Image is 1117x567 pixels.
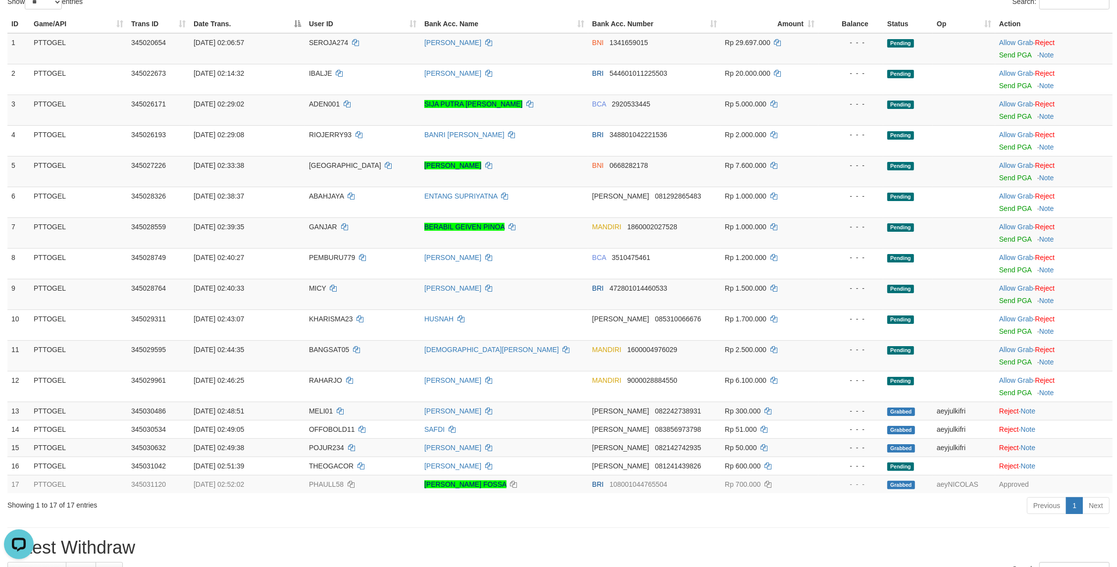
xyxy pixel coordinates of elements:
span: [DATE] 02:38:37 [194,192,244,200]
a: Reject [1035,69,1055,77]
th: User ID: activate to sort column ascending [305,15,420,33]
span: [DATE] 02:48:51 [194,407,244,415]
td: PTTOGEL [30,457,127,475]
a: Reject [1035,284,1055,292]
td: · [995,309,1113,340]
td: 3 [7,95,30,125]
span: MICY [309,284,326,292]
th: Op: activate to sort column ascending [933,15,995,33]
span: MELI01 [309,407,333,415]
div: - - - [822,191,879,201]
a: [PERSON_NAME] [424,376,481,384]
td: 7 [7,217,30,248]
a: Allow Grab [999,100,1033,108]
span: 345031120 [131,480,166,488]
div: Showing 1 to 17 of 17 entries [7,496,458,510]
a: Note [1039,112,1054,120]
a: [PERSON_NAME] [424,284,481,292]
a: Note [1039,143,1054,151]
a: Note [1021,407,1036,415]
span: Grabbed [887,408,915,416]
span: [PERSON_NAME] [592,462,649,470]
td: · [995,371,1113,402]
a: Reject [1035,100,1055,108]
span: Rp 20.000.000 [725,69,770,77]
div: - - - [822,479,879,489]
a: Reject [1035,192,1055,200]
a: Send PGA [999,358,1031,366]
td: 5 [7,156,30,187]
a: Allow Grab [999,315,1033,323]
span: POJUR234 [309,444,344,452]
td: · [995,125,1113,156]
div: - - - [822,130,879,140]
td: PTTOGEL [30,371,127,402]
a: [PERSON_NAME] [424,407,481,415]
a: Send PGA [999,389,1031,397]
span: 345020654 [131,39,166,47]
a: Reject [1035,346,1055,354]
div: - - - [822,443,879,453]
div: - - - [822,222,879,232]
div: - - - [822,314,879,324]
span: BRI [592,480,604,488]
span: SEROJA274 [309,39,348,47]
td: · [995,64,1113,95]
span: RAHARJO [309,376,342,384]
td: · [995,33,1113,64]
a: BERABIL GEIVEN PINOA [424,223,505,231]
span: Copy 082242738931 to clipboard [655,407,701,415]
span: Copy 081241439826 to clipboard [655,462,701,470]
span: ABAHJAYA [309,192,344,200]
span: Rp 1.000.000 [725,223,766,231]
a: Send PGA [999,82,1031,90]
td: 11 [7,340,30,371]
span: PHAULL58 [309,480,344,488]
div: - - - [822,253,879,262]
span: Rp 29.697.000 [725,39,770,47]
a: [PERSON_NAME] [424,69,481,77]
a: Send PGA [999,112,1031,120]
span: Copy 9000028884550 to clipboard [627,376,677,384]
span: ADEN001 [309,100,340,108]
td: PTTOGEL [30,64,127,95]
span: Grabbed [887,444,915,453]
span: Rp 51.000 [725,425,757,433]
td: aeyjulkifri [933,420,995,438]
span: · [999,131,1035,139]
span: 345029311 [131,315,166,323]
div: - - - [822,345,879,355]
div: - - - [822,375,879,385]
td: 16 [7,457,30,475]
td: aeyjulkifri [933,402,995,420]
span: [DATE] 02:39:35 [194,223,244,231]
span: THEOGACOR [309,462,354,470]
th: Date Trans.: activate to sort column descending [190,15,305,33]
span: Rp 1.200.000 [725,254,766,261]
td: PTTOGEL [30,438,127,457]
span: BRI [592,131,604,139]
td: PTTOGEL [30,309,127,340]
span: GANJAR [309,223,337,231]
td: PTTOGEL [30,279,127,309]
a: Note [1039,235,1054,243]
span: BNI [592,39,604,47]
span: · [999,284,1035,292]
span: · [999,315,1035,323]
th: Amount: activate to sort column ascending [721,15,818,33]
div: - - - [822,68,879,78]
td: PTTOGEL [30,402,127,420]
span: [DATE] 02:40:27 [194,254,244,261]
a: Note [1039,389,1054,397]
th: Status [883,15,933,33]
a: Reject [999,425,1019,433]
td: PTTOGEL [30,248,127,279]
span: Copy 1860002027528 to clipboard [627,223,677,231]
span: 345022673 [131,69,166,77]
a: Reject [1035,223,1055,231]
span: BRI [592,284,604,292]
div: - - - [822,283,879,293]
a: [PERSON_NAME] [424,39,481,47]
span: Rp 7.600.000 [725,161,766,169]
span: 345029961 [131,376,166,384]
